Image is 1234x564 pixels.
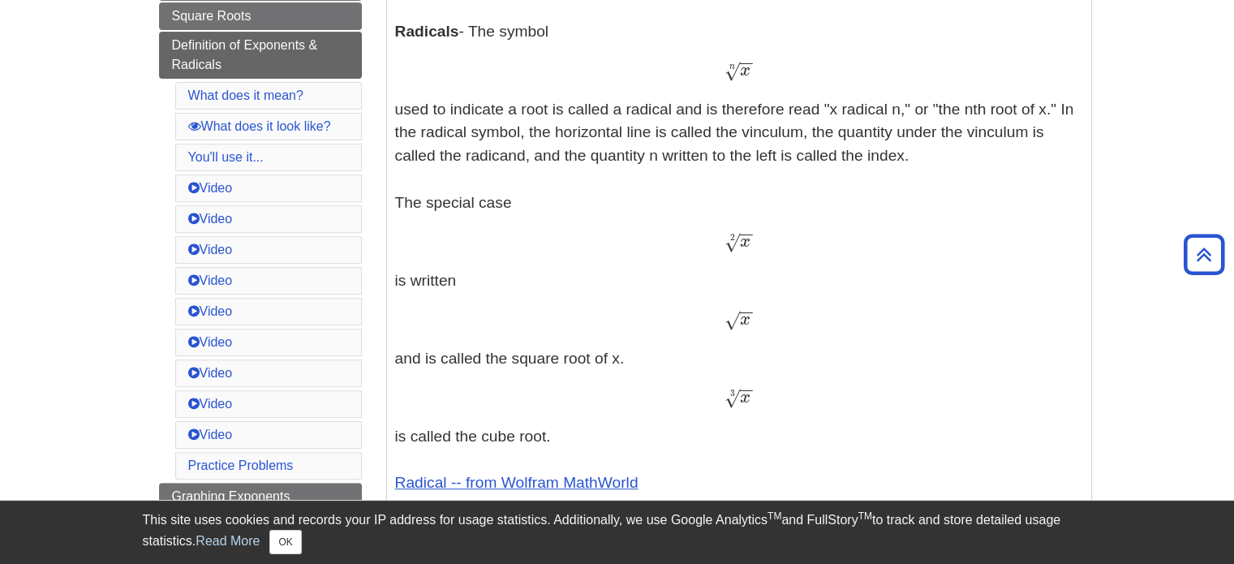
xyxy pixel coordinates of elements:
[1178,243,1230,265] a: Back to Top
[740,311,750,329] span: x
[724,309,740,331] span: √
[188,335,233,349] a: Video
[159,483,362,510] a: Graphing Exponents
[196,534,260,548] a: Read More
[188,273,233,287] a: Video
[188,459,294,472] a: Practice Problems
[740,389,750,407] span: x
[188,243,233,256] a: Video
[729,62,735,71] span: n
[188,428,233,441] a: Video
[188,304,233,318] a: Video
[858,510,872,522] sup: TM
[188,88,303,102] a: What does it mean?
[724,60,740,82] span: √
[730,232,735,243] span: 2
[730,388,735,398] span: 3
[740,62,750,80] span: x
[767,510,781,522] sup: TM
[159,2,362,30] a: Square Roots
[188,397,233,411] a: Video
[395,474,638,491] a: Radical -- from Wolfram MathWorld
[724,231,740,253] span: √
[188,212,233,226] a: Video
[188,181,233,195] a: Video
[188,119,331,133] a: What does it look like?
[188,366,233,380] a: Video
[269,530,301,554] button: Close
[740,233,750,251] span: x
[724,387,740,409] span: √
[159,32,362,79] a: Definition of Exponents & Radicals
[395,23,459,40] b: Radicals
[188,150,264,164] a: You'll use it...
[143,510,1092,554] div: This site uses cookies and records your IP address for usage statistics. Additionally, we use Goo...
